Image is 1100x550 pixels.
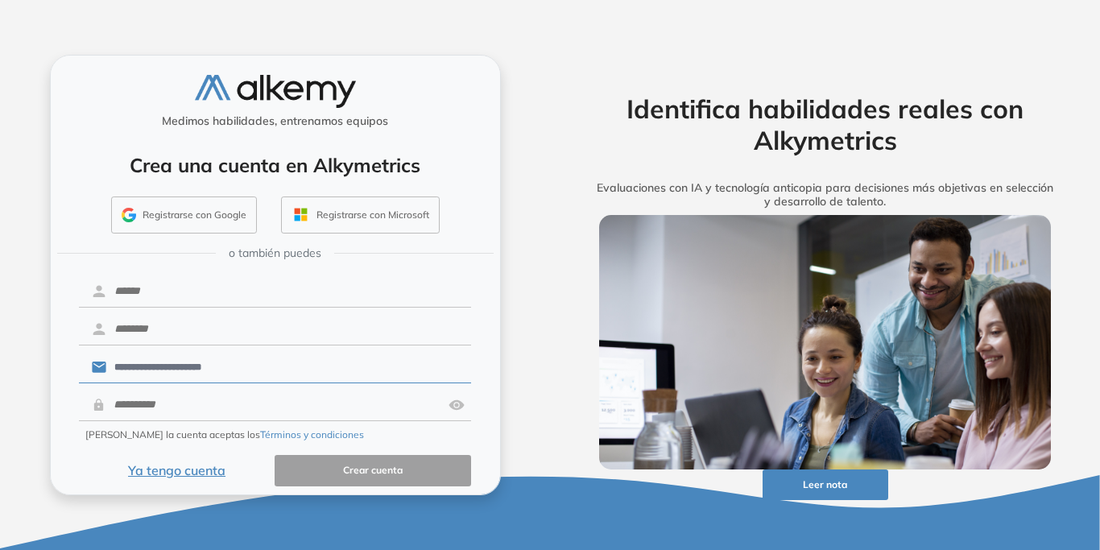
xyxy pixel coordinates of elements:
img: logo-alkemy [195,75,356,108]
button: Términos y condiciones [260,428,364,442]
h5: Evaluaciones con IA y tecnología anticopia para decisiones más objetivas en selección y desarroll... [574,181,1077,209]
h5: Medimos habilidades, entrenamos equipos [57,114,494,128]
img: img-more-info [599,215,1052,469]
button: Crear cuenta [275,455,471,486]
div: Widget de chat [810,363,1100,550]
iframe: Chat Widget [810,363,1100,550]
span: o también puedes [229,245,321,262]
button: Leer nota [763,469,888,501]
button: Registrarse con Microsoft [281,196,440,234]
img: asd [449,390,465,420]
button: Registrarse con Google [111,196,257,234]
img: OUTLOOK_ICON [292,205,310,224]
button: Ya tengo cuenta [79,455,275,486]
span: [PERSON_NAME] la cuenta aceptas los [85,428,364,442]
h4: Crea una cuenta en Alkymetrics [72,154,479,177]
h2: Identifica habilidades reales con Alkymetrics [574,93,1077,155]
img: GMAIL_ICON [122,208,136,222]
